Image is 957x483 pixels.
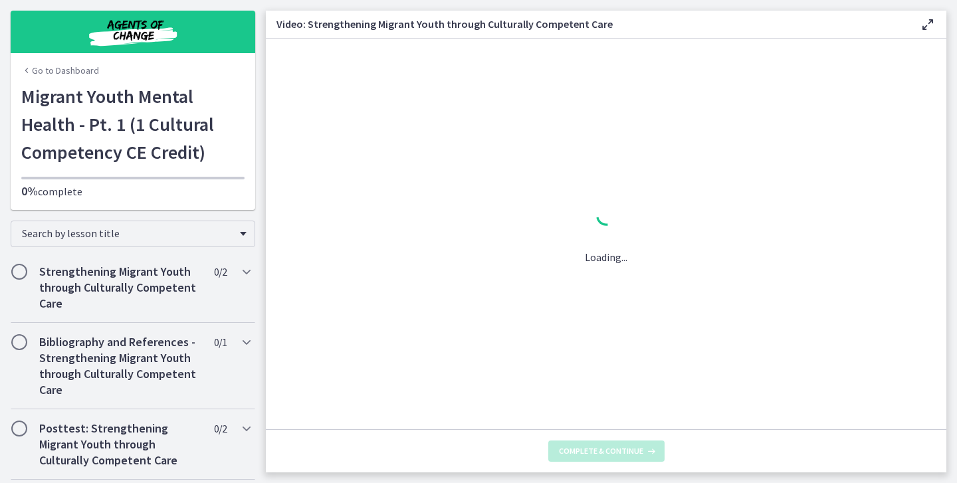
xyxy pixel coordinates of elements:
[559,446,643,456] span: Complete & continue
[39,421,201,468] h2: Posttest: Strengthening Migrant Youth through Culturally Competent Care
[39,264,201,312] h2: Strengthening Migrant Youth through Culturally Competent Care
[21,64,99,77] a: Go to Dashboard
[548,440,665,462] button: Complete & continue
[11,221,255,247] div: Search by lesson title
[39,334,201,398] h2: Bibliography and References - Strengthening Migrant Youth through Culturally Competent Care
[21,82,245,166] h1: Migrant Youth Mental Health - Pt. 1 (1 Cultural Competency CE Credit)
[22,227,233,240] span: Search by lesson title
[214,264,227,280] span: 0 / 2
[276,16,899,32] h3: Video: Strengthening Migrant Youth through Culturally Competent Care
[214,334,227,350] span: 0 / 1
[53,16,213,48] img: Agents of Change
[585,249,627,265] p: Loading...
[21,183,38,199] span: 0%
[21,183,245,199] p: complete
[214,421,227,436] span: 0 / 2
[585,203,627,233] div: 1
